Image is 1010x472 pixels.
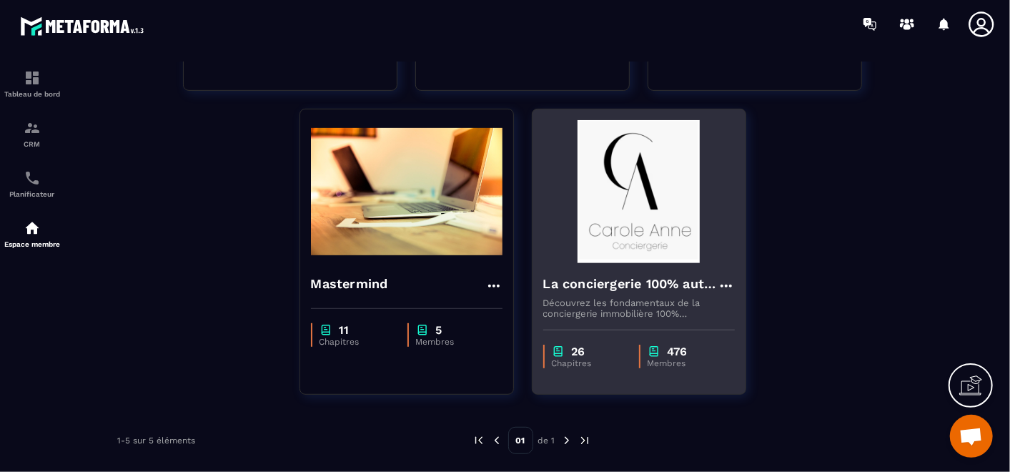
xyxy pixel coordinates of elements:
p: CRM [4,140,61,148]
p: Membres [416,337,488,347]
p: 26 [572,345,585,358]
img: scheduler [24,169,41,187]
p: 5 [436,323,442,337]
img: next [578,434,591,447]
img: formation-background [311,120,502,263]
p: Chapitres [552,358,625,368]
img: formation [24,69,41,87]
img: formation-background [543,120,735,263]
img: chapter [552,345,565,358]
p: de 1 [538,435,555,446]
img: logo [20,13,149,39]
p: Tableau de bord [4,90,61,98]
a: formationformationTableau de bord [4,59,61,109]
p: 1-5 sur 5 éléments [117,436,195,446]
img: chapter [320,323,332,337]
p: 01 [508,427,533,454]
p: 11 [340,323,350,337]
p: Planificateur [4,190,61,198]
img: automations [24,220,41,237]
a: formation-backgroundMastermindchapter11Chapitreschapter5Membres [299,109,532,413]
img: next [560,434,573,447]
img: prev [472,434,485,447]
img: formation [24,119,41,137]
p: Espace membre [4,240,61,248]
h4: Mastermind [311,274,388,294]
a: formation-backgroundLa conciergerie 100% automatiséeDécouvrez les fondamentaux de la conciergerie... [532,109,764,413]
div: Ouvrir le chat [950,415,993,458]
img: chapter [416,323,429,337]
a: schedulerschedulerPlanificateur [4,159,61,209]
p: 476 [668,345,688,358]
img: prev [490,434,503,447]
img: chapter [648,345,660,358]
p: Chapitres [320,337,393,347]
p: Découvrez les fondamentaux de la conciergerie immobilière 100% automatisée. Cette formation est c... [543,298,735,319]
a: automationsautomationsEspace membre [4,209,61,259]
p: Membres [648,358,721,368]
a: formationformationCRM [4,109,61,159]
h4: La conciergerie 100% automatisée [543,274,718,294]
